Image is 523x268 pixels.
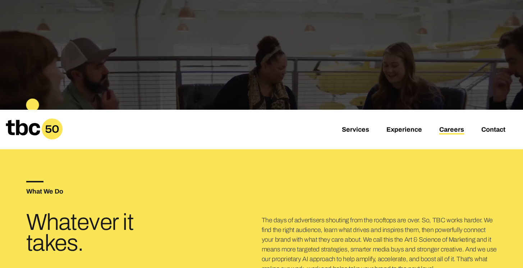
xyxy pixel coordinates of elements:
[439,126,464,135] a: Careers
[6,135,63,142] a: Home
[26,188,262,195] h5: What We Do
[386,126,422,135] a: Experience
[481,126,505,135] a: Contact
[342,126,369,135] a: Services
[26,212,183,254] h3: Whatever it takes.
